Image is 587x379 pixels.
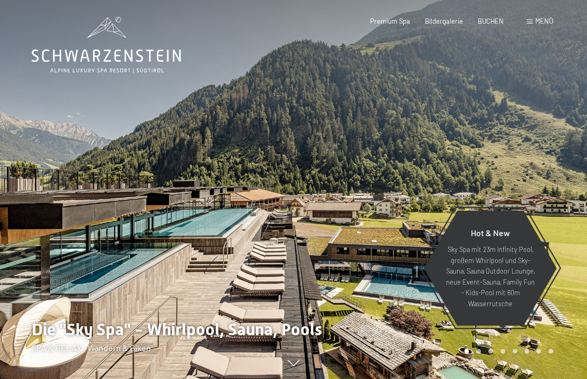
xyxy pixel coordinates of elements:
[423,210,557,326] a: Hot & New Sky Spa mit 23m Infinity Pool, großem Whirlpool und Sky-Sauna, Sauna Outdoor Lounge, ne...
[370,17,410,25] a: Premium Spa
[536,349,541,354] div: Carousel Page 7
[461,349,553,354] div: Carousel Pagination
[471,228,510,238] span: Hot & New
[535,17,553,25] span: Menü
[513,349,517,354] div: Carousel Page 5
[548,349,553,354] div: Carousel Page 8
[488,349,493,354] div: Carousel Page 3
[525,349,529,354] div: Carousel Page 6
[478,17,504,25] a: BUCHEN
[465,349,469,354] div: Carousel Page 1 (Current Slide)
[476,349,481,354] div: Carousel Page 2
[500,349,505,354] div: Carousel Page 4
[425,17,463,25] a: Bildergalerie
[444,244,536,309] p: Sky Spa mit 23m Infinity Pool, großem Whirlpool und Sky-Sauna, Sauna Outdoor Lounge, neue Event-S...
